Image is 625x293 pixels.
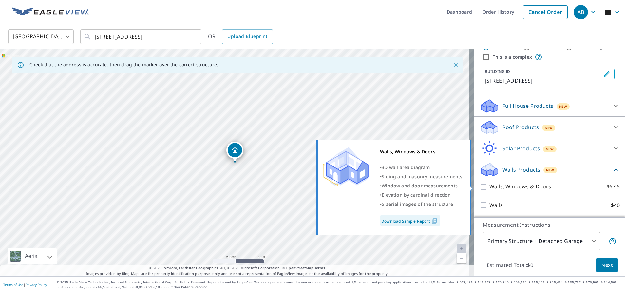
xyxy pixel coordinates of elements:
a: OpenStreetMap [286,265,313,270]
a: Upload Blueprint [222,29,273,44]
span: 3D wall area diagram [382,164,430,170]
img: Premium [323,147,369,186]
span: Next [601,261,613,269]
p: Measurement Instructions [483,221,616,229]
span: New [559,104,567,109]
span: Siding and masonry measurements [382,173,462,180]
a: Terms [314,265,325,270]
a: Privacy Policy [26,283,47,287]
div: Primary Structure + Detached Garage [483,232,600,250]
span: 5 aerial images of the structure [382,201,453,207]
div: • [380,172,462,181]
span: New [546,167,554,173]
p: Check that the address is accurate, then drag the marker over the correct structure. [29,62,218,68]
p: Walls [489,201,503,209]
button: Next [596,258,618,273]
p: $40 [611,201,620,209]
input: Search by address or latitude-longitude [95,28,188,46]
p: | [3,283,47,287]
a: Cancel Order [523,5,568,19]
p: $67.5 [606,183,620,191]
img: EV Logo [12,7,89,17]
p: © 2025 Eagle View Technologies, Inc. and Pictometry International Corp. All Rights Reserved. Repo... [57,280,622,290]
div: Aerial [23,248,41,264]
p: Walls, Windows & Doors [489,183,551,191]
span: New [546,146,554,152]
span: © 2025 TomTom, Earthstar Geographics SIO, © 2025 Microsoft Corporation, © [149,265,325,271]
p: [STREET_ADDRESS] [485,77,596,85]
img: Pdf Icon [430,218,439,224]
div: Walls, Windows & Doors [380,147,462,156]
p: Full House Products [502,102,553,110]
div: Full House ProductsNew [480,98,620,114]
div: • [380,190,462,200]
div: Roof ProductsNew [480,119,620,135]
div: AB [574,5,588,19]
button: Edit building 1 [599,69,615,79]
div: • [380,163,462,172]
span: Window and door measurements [382,183,458,189]
label: This is a complex [493,54,532,60]
span: Elevation by cardinal direction [382,192,451,198]
a: Current Level 20, Zoom In Disabled [457,244,466,253]
span: Your report will include the primary structure and a detached garage if one exists. [609,237,616,245]
div: [GEOGRAPHIC_DATA] [8,28,74,46]
div: OR [208,29,273,44]
div: Aerial [8,248,57,264]
div: • [380,181,462,190]
div: Dropped pin, building 1, Residential property, 462 Ash St Salem, OH 44460 [226,142,243,162]
p: Estimated Total: $0 [482,258,539,272]
span: Upload Blueprint [227,32,267,41]
div: Walls ProductsNew [480,162,620,177]
div: • [380,200,462,209]
p: BUILDING ID [485,69,510,74]
a: Download Sample Report [380,215,440,226]
p: Walls Products [502,166,540,174]
span: New [545,125,553,130]
a: Current Level 20, Zoom Out [457,253,466,263]
p: Roof Products [502,123,539,131]
a: Terms of Use [3,283,24,287]
p: Solar Products [502,145,540,152]
div: Solar ProductsNew [480,141,620,156]
button: Close [451,61,460,69]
